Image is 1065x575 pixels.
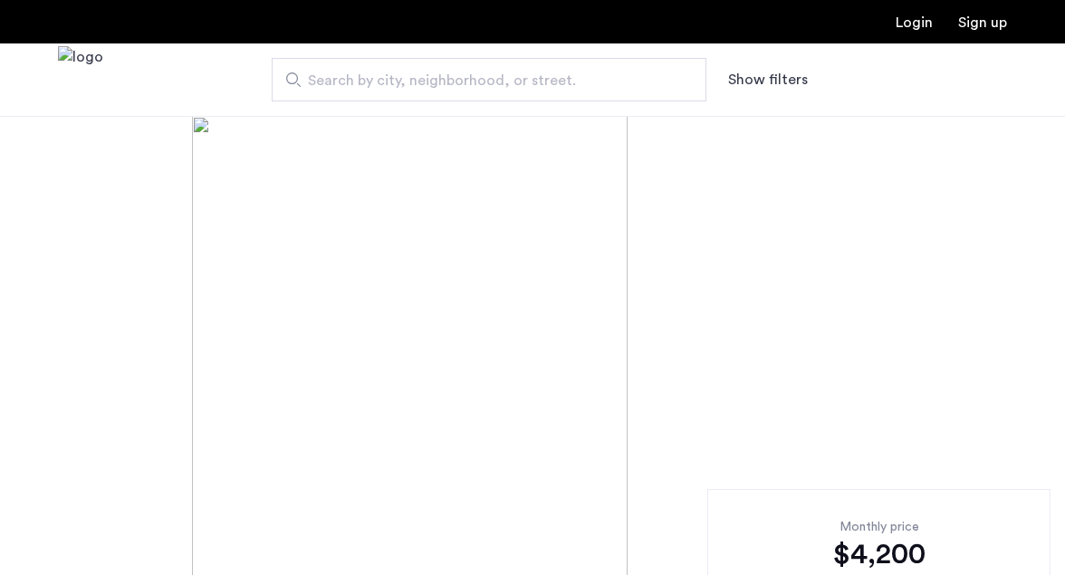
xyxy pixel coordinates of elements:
[958,15,1007,30] a: Registration
[736,518,1022,536] div: Monthly price
[272,58,706,101] input: Apartment Search
[736,536,1022,572] div: $4,200
[58,46,103,114] img: logo
[308,70,656,91] span: Search by city, neighborhood, or street.
[728,69,808,91] button: Show or hide filters
[896,15,933,30] a: Login
[58,46,103,114] a: Cazamio Logo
